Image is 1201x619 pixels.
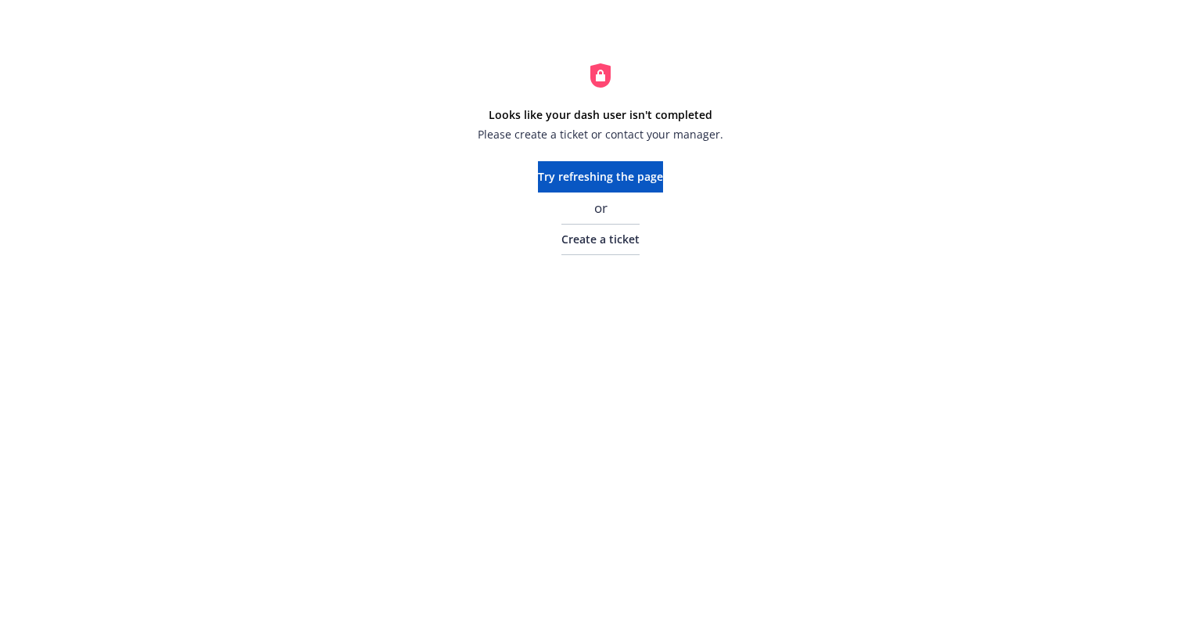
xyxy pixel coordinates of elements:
[561,232,640,247] span: Create a ticket
[489,107,712,122] strong: Looks like your dash user isn't completed
[594,199,608,218] span: or
[538,161,663,193] button: Try refreshing the page
[478,126,723,142] span: Please create a ticket or contact your manager.
[561,224,640,255] a: Create a ticket
[538,169,663,184] span: Try refreshing the page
